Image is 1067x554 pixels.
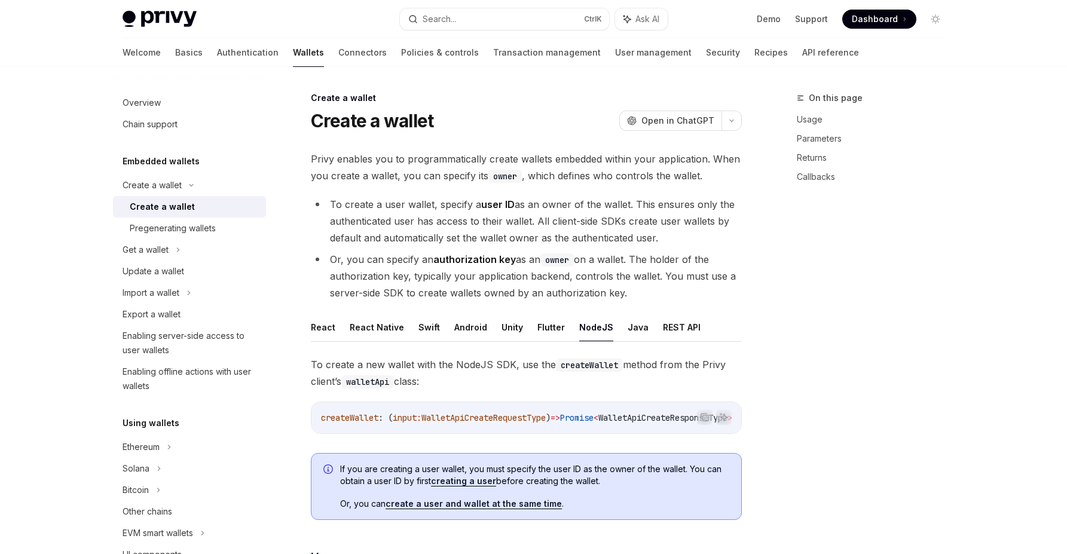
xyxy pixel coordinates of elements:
code: walletApi [341,375,394,388]
div: Chain support [123,117,178,131]
a: Recipes [754,38,788,67]
span: > [727,412,732,423]
a: create a user and wallet at the same time [386,498,562,509]
a: Transaction management [493,38,601,67]
span: createWallet [321,412,378,423]
a: Connectors [338,38,387,67]
div: Bitcoin [123,483,149,497]
div: Enabling server-side access to user wallets [123,329,259,357]
a: Enabling offline actions with user wallets [113,361,266,397]
button: React [311,313,335,341]
li: Or, you can specify an as an on a wallet. The holder of the authorization key, typically your app... [311,251,742,301]
div: EVM smart wallets [123,526,193,540]
a: User management [615,38,692,67]
h5: Embedded wallets [123,154,200,169]
span: On this page [809,91,863,105]
span: ) [546,412,551,423]
a: Export a wallet [113,304,266,325]
a: Usage [797,110,955,129]
button: Search...CtrlK [400,8,609,30]
div: Search... [423,12,456,26]
li: To create a user wallet, specify a as an owner of the wallet. This ensures only the authenticated... [311,196,742,246]
span: < [594,412,598,423]
a: Policies & controls [401,38,479,67]
a: Security [706,38,740,67]
a: Overview [113,92,266,114]
button: Flutter [537,313,565,341]
a: Wallets [293,38,324,67]
a: Dashboard [842,10,916,29]
a: API reference [802,38,859,67]
button: Ask AI [615,8,668,30]
span: Or, you can . [340,498,729,510]
span: WalletApiCreateRequestType [421,412,546,423]
strong: authorization key [433,253,516,265]
button: Toggle dark mode [926,10,945,29]
a: Enabling server-side access to user wallets [113,325,266,361]
div: Create a wallet [311,92,742,104]
div: Other chains [123,504,172,519]
div: Get a wallet [123,243,169,257]
button: React Native [350,313,404,341]
img: light logo [123,11,197,27]
a: Returns [797,148,955,167]
span: To create a new wallet with the NodeJS SDK, use the method from the Privy client’s class: [311,356,742,390]
svg: Info [323,464,335,476]
div: Overview [123,96,161,110]
div: Create a wallet [130,200,195,214]
span: Dashboard [852,13,898,25]
button: Ask AI [716,409,732,425]
span: : ( [378,412,393,423]
a: creating a user [431,476,496,486]
a: Pregenerating wallets [113,218,266,239]
span: => [551,412,560,423]
button: Swift [418,313,440,341]
h5: Using wallets [123,416,179,430]
code: owner [488,170,522,183]
div: Pregenerating wallets [130,221,216,235]
a: Welcome [123,38,161,67]
button: NodeJS [579,313,613,341]
code: owner [540,253,574,267]
span: Ask AI [635,13,659,25]
span: Promise [560,412,594,423]
strong: user ID [481,198,515,210]
span: Privy enables you to programmatically create wallets embedded within your application. When you c... [311,151,742,184]
div: Create a wallet [123,178,182,192]
a: Basics [175,38,203,67]
button: Open in ChatGPT [619,111,721,131]
span: WalletApiCreateResponseType [598,412,727,423]
a: Support [795,13,828,25]
button: Java [628,313,649,341]
a: Parameters [797,129,955,148]
a: Update a wallet [113,261,266,282]
button: Unity [502,313,523,341]
button: Copy the contents from the code block [697,409,713,425]
div: Import a wallet [123,286,179,300]
a: Other chains [113,501,266,522]
code: createWallet [556,359,623,372]
h1: Create a wallet [311,110,434,131]
div: Ethereum [123,440,160,454]
span: Ctrl K [584,14,602,24]
button: Android [454,313,487,341]
span: If you are creating a user wallet, you must specify the user ID as the owner of the wallet. You c... [340,463,729,487]
a: Chain support [113,114,266,135]
div: Enabling offline actions with user wallets [123,365,259,393]
a: Callbacks [797,167,955,186]
div: Update a wallet [123,264,184,278]
a: Create a wallet [113,196,266,218]
span: Open in ChatGPT [641,115,714,127]
a: Demo [757,13,781,25]
span: : [417,412,421,423]
span: input [393,412,417,423]
div: Export a wallet [123,307,181,322]
button: REST API [663,313,701,341]
a: Authentication [217,38,279,67]
div: Solana [123,461,149,476]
